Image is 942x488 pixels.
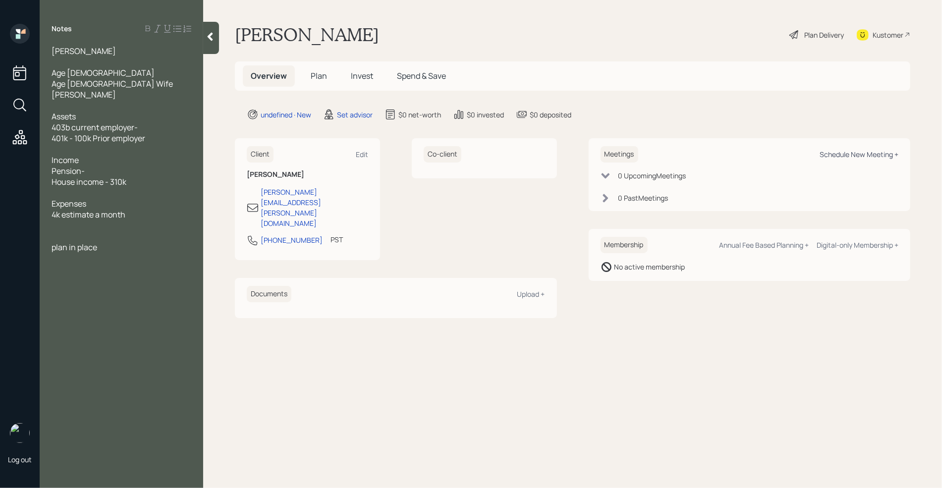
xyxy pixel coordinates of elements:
span: 401k - 100k Prior employer [52,133,145,144]
h6: Membership [601,237,648,253]
span: 403b current employer- [52,122,138,133]
div: Plan Delivery [804,30,844,40]
div: [PERSON_NAME][EMAIL_ADDRESS][PERSON_NAME][DOMAIN_NAME] [261,187,368,228]
div: Schedule New Meeting + [820,150,898,159]
span: Age [DEMOGRAPHIC_DATA] [52,67,155,78]
span: Invest [351,70,373,81]
div: Edit [356,150,368,159]
span: Overview [251,70,287,81]
span: Age [DEMOGRAPHIC_DATA] Wife [PERSON_NAME] [52,78,174,100]
div: Upload + [517,289,545,299]
span: Spend & Save [397,70,446,81]
h6: Client [247,146,274,163]
span: 4k estimate a month [52,209,125,220]
div: undefined · New [261,109,311,120]
div: Set advisor [337,109,373,120]
span: [PERSON_NAME] [52,46,116,56]
div: Log out [8,455,32,464]
div: 0 Past Meeting s [618,193,668,203]
label: Notes [52,24,72,34]
h1: [PERSON_NAME] [235,24,379,46]
div: [PHONE_NUMBER] [261,235,323,245]
h6: [PERSON_NAME] [247,170,368,179]
div: Kustomer [873,30,903,40]
div: $0 net-worth [398,109,441,120]
span: Pension- [52,165,85,176]
span: Plan [311,70,327,81]
h6: Meetings [601,146,638,163]
div: PST [331,234,343,245]
h6: Co-client [424,146,461,163]
div: $0 deposited [530,109,571,120]
div: Digital-only Membership + [817,240,898,250]
img: retirable_logo.png [10,423,30,443]
div: 0 Upcoming Meeting s [618,170,686,181]
h6: Documents [247,286,291,302]
div: No active membership [614,262,685,272]
div: $0 invested [467,109,504,120]
div: Annual Fee Based Planning + [719,240,809,250]
span: House income - 310k [52,176,126,187]
span: Assets [52,111,76,122]
span: Income [52,155,79,165]
span: Expenses [52,198,86,209]
span: plan in place [52,242,97,253]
